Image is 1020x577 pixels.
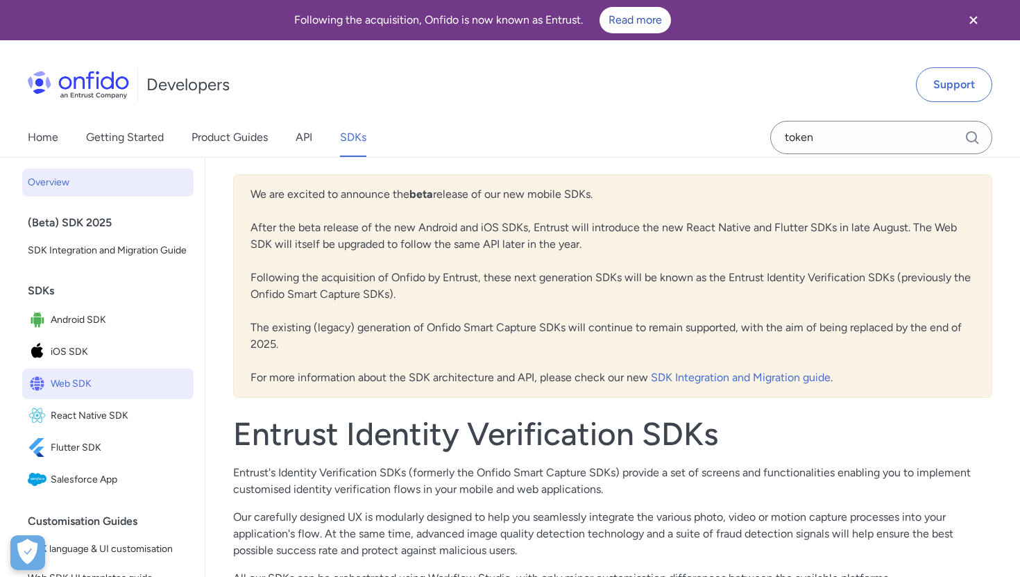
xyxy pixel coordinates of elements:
[51,406,188,426] span: React Native SDK
[51,374,188,394] span: Web SDK
[28,470,51,490] img: IconSalesforce App
[17,7,948,33] div: Following the acquisition, Onfido is now known as Entrust.
[28,310,51,330] img: IconAndroid SDK
[28,438,51,458] img: IconFlutter SDK
[10,535,45,570] div: Cookie Preferences
[965,12,982,28] svg: Close banner
[28,71,129,99] img: Onfido Logo
[233,174,992,398] div: We are excited to announce the release of our new mobile SDKs. After the beta release of the new ...
[233,509,992,559] p: Our carefully designed UX is modularly designed to help you seamlessly integrate the various phot...
[192,118,268,157] a: Product Guides
[22,401,194,431] a: IconReact Native SDKReact Native SDK
[409,187,433,201] b: beta
[233,465,992,498] p: Entrust's Identity Verification SDKs (formerly the Onfido Smart Capture SDKs) provide a set of sc...
[948,3,999,37] button: Close banner
[340,118,366,157] a: SDKs
[51,438,188,458] span: Flutter SDK
[28,508,199,535] div: Customisation Guides
[22,465,194,495] a: IconSalesforce AppSalesforce App
[22,535,194,563] a: SDK language & UI customisation
[296,118,312,157] a: API
[86,118,164,157] a: Getting Started
[28,118,58,157] a: Home
[22,305,194,335] a: IconAndroid SDKAndroid SDK
[28,277,199,305] div: SDKs
[600,7,671,33] a: Read more
[51,470,188,490] span: Salesforce App
[10,535,45,570] button: Open Preferences
[28,342,51,362] img: IconiOS SDK
[22,337,194,367] a: IconiOS SDKiOS SDK
[22,369,194,399] a: IconWeb SDKWeb SDK
[51,342,188,362] span: iOS SDK
[22,169,194,196] a: Overview
[28,406,51,426] img: IconReact Native SDK
[28,174,188,191] span: Overview
[28,242,188,259] span: SDK Integration and Migration Guide
[28,209,199,237] div: (Beta) SDK 2025
[916,67,992,102] a: Support
[233,415,992,453] h1: Entrust Identity Verification SDKs
[770,121,992,154] input: Onfido search input field
[651,371,831,384] a: SDK Integration and Migration guide
[22,433,194,463] a: IconFlutter SDKFlutter SDK
[28,541,188,558] span: SDK language & UI customisation
[28,374,51,394] img: IconWeb SDK
[51,310,188,330] span: Android SDK
[146,74,230,96] h1: Developers
[22,237,194,265] a: SDK Integration and Migration Guide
